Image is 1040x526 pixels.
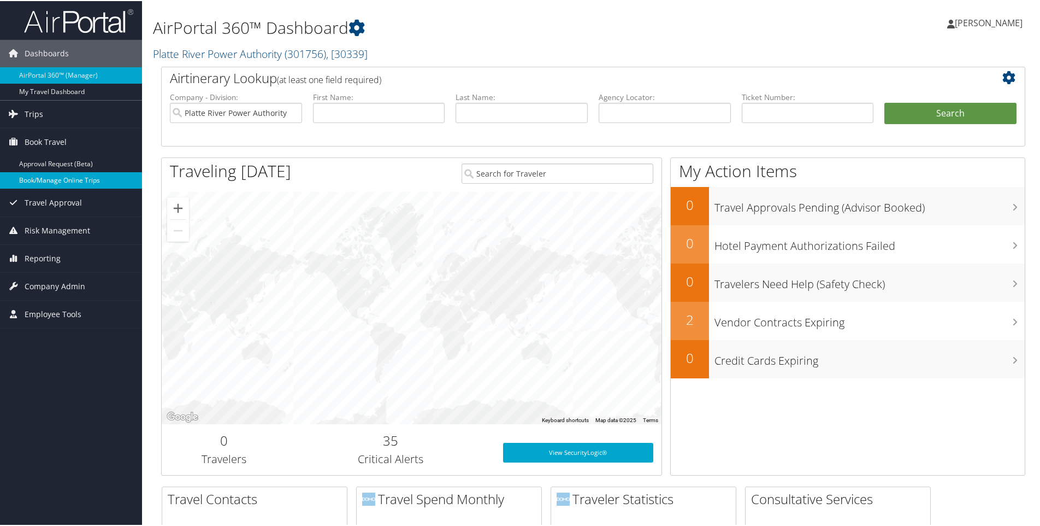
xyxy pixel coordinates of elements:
h2: 0 [671,348,709,366]
a: 0Travel Approvals Pending (Advisor Booked) [671,186,1025,224]
h2: Consultative Services [751,489,930,507]
button: Keyboard shortcuts [542,416,589,423]
h3: Critical Alerts [295,451,487,466]
span: (at least one field required) [277,73,381,85]
span: [PERSON_NAME] [955,16,1023,28]
label: Company - Division: [170,91,302,102]
span: Map data ©2025 [595,416,636,422]
h1: Traveling [DATE] [170,159,291,182]
h3: Vendor Contracts Expiring [714,308,1025,329]
span: Risk Management [25,216,90,243]
button: Zoom out [167,219,189,241]
label: First Name: [313,91,445,102]
button: Search [884,102,1017,124]
span: , [ 30339 ] [326,45,368,60]
a: 0Credit Cards Expiring [671,339,1025,377]
span: Book Travel [25,127,67,155]
a: Platte River Power Authority [153,45,368,60]
a: 2Vendor Contracts Expiring [671,301,1025,339]
button: Zoom in [167,196,189,218]
img: domo-logo.png [362,492,375,505]
img: airportal-logo.png [24,7,133,33]
h3: Travel Approvals Pending (Advisor Booked) [714,194,1025,214]
h2: 0 [671,195,709,213]
h2: 2 [671,309,709,328]
h2: 0 [170,430,279,449]
h3: Credit Cards Expiring [714,347,1025,367]
h1: AirPortal 360™ Dashboard [153,15,740,38]
a: 0Travelers Need Help (Safety Check) [671,262,1025,301]
a: [PERSON_NAME] [947,5,1033,38]
span: Trips [25,100,43,127]
a: Open this area in Google Maps (opens a new window) [164,409,200,423]
label: Agency Locator: [599,91,731,102]
span: Reporting [25,244,61,271]
h2: 0 [671,233,709,252]
h1: My Action Items [671,159,1025,182]
h2: Travel Contacts [168,489,347,507]
img: Google [164,409,200,423]
span: Dashboards [25,39,69,66]
span: ( 301756 ) [285,45,326,60]
input: Search for Traveler [462,162,653,183]
label: Last Name: [456,91,588,102]
span: Travel Approval [25,188,82,215]
h2: Airtinerary Lookup [170,68,944,86]
h3: Travelers [170,451,279,466]
span: Employee Tools [25,300,81,327]
a: View SecurityLogic® [503,442,653,461]
h2: 35 [295,430,487,449]
h2: 0 [671,271,709,290]
h3: Travelers Need Help (Safety Check) [714,270,1025,291]
a: 0Hotel Payment Authorizations Failed [671,224,1025,262]
h2: Travel Spend Monthly [362,489,541,507]
h2: Traveler Statistics [557,489,736,507]
span: Company Admin [25,272,85,299]
img: domo-logo.png [557,492,570,505]
h3: Hotel Payment Authorizations Failed [714,232,1025,253]
label: Ticket Number: [742,91,874,102]
a: Terms (opens in new tab) [643,416,658,422]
